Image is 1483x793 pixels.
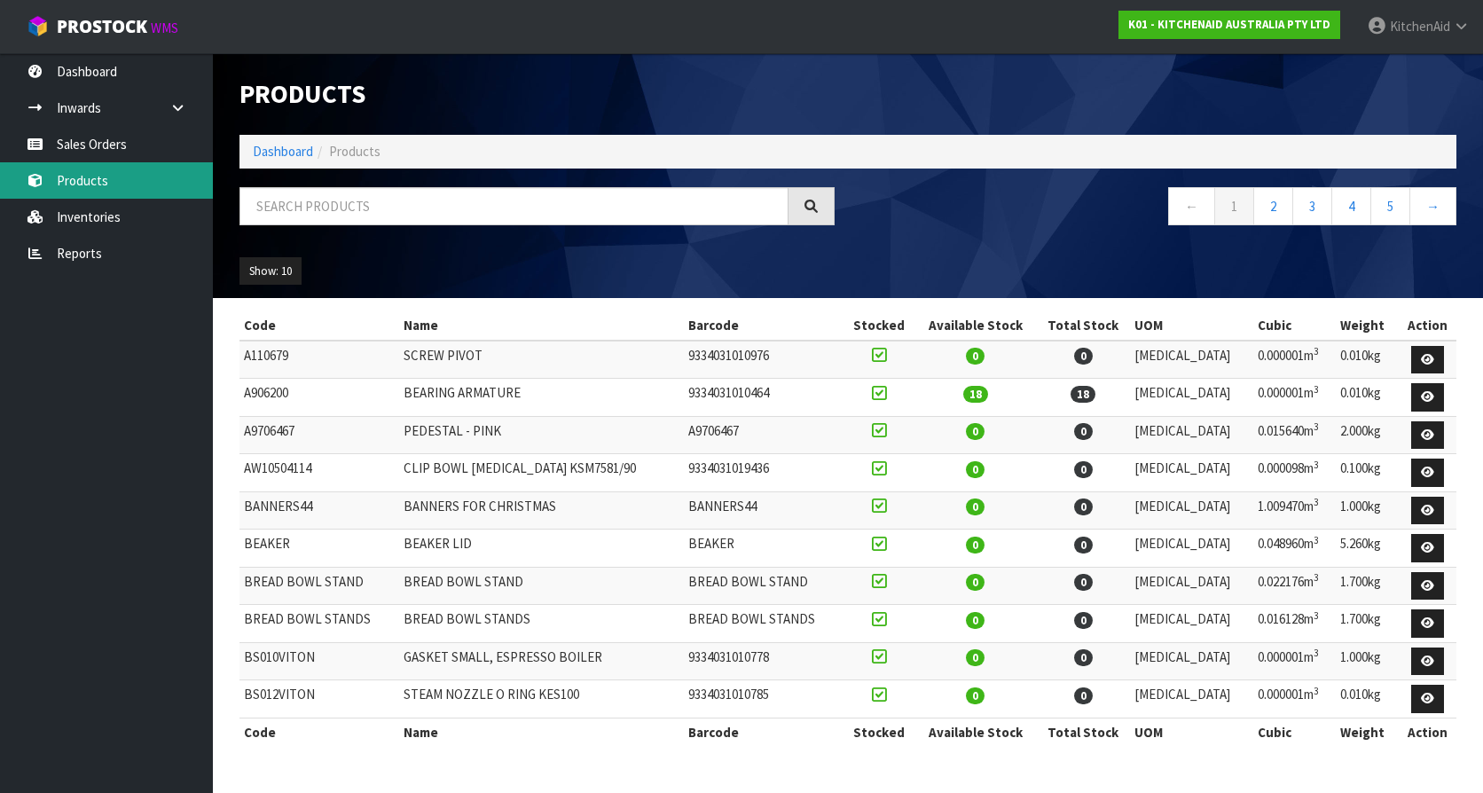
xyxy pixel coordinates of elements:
td: 5.260kg [1336,530,1399,568]
td: STEAM NOZZLE O RING KES100 [399,680,684,718]
span: 0 [966,461,985,478]
span: 0 [966,499,985,515]
td: 1.700kg [1336,605,1399,643]
td: 0.000001m [1253,642,1336,680]
td: PEDESTAL - PINK [399,416,684,454]
th: Cubic [1253,311,1336,340]
td: BEAKER LID [399,530,684,568]
span: 0 [966,537,985,554]
sup: 3 [1314,685,1319,697]
a: → [1409,187,1456,225]
sup: 3 [1314,420,1319,433]
td: 1.700kg [1336,567,1399,605]
td: 0.022176m [1253,567,1336,605]
th: Stocked [844,311,914,340]
span: ProStock [57,15,147,38]
td: A9706467 [684,416,844,454]
sup: 3 [1314,571,1319,584]
th: UOM [1130,311,1253,340]
td: 0.048960m [1253,530,1336,568]
td: 9334031019436 [684,454,844,492]
a: 2 [1253,187,1293,225]
td: [MEDICAL_DATA] [1130,530,1253,568]
td: 0.010kg [1336,379,1399,417]
th: Action [1399,718,1456,746]
td: [MEDICAL_DATA] [1130,491,1253,530]
td: 9334031010976 [684,341,844,379]
a: 5 [1370,187,1410,225]
th: Barcode [684,718,844,746]
th: Barcode [684,311,844,340]
h1: Products [239,80,835,108]
td: 0.000001m [1253,341,1336,379]
th: Available Stock [914,311,1036,340]
a: Dashboard [253,143,313,160]
td: 0.016128m [1253,605,1336,643]
a: 4 [1331,187,1371,225]
td: BEAKER [239,530,399,568]
th: Available Stock [914,718,1036,746]
nav: Page navigation [861,187,1456,231]
td: BREAD BOWL STAND [239,567,399,605]
span: 0 [1074,537,1093,554]
th: Weight [1336,311,1399,340]
td: A9706467 [239,416,399,454]
td: BEARING ARMATURE [399,379,684,417]
span: 0 [1074,423,1093,440]
span: 0 [1074,461,1093,478]
td: BS010VITON [239,642,399,680]
th: Code [239,718,399,746]
button: Show: 10 [239,257,302,286]
td: BREAD BOWL STAND [684,567,844,605]
span: 0 [966,649,985,666]
td: 0.000001m [1253,379,1336,417]
sup: 3 [1314,459,1319,471]
td: [MEDICAL_DATA] [1130,605,1253,643]
th: Action [1399,311,1456,340]
span: 0 [1074,687,1093,704]
td: [MEDICAL_DATA] [1130,567,1253,605]
th: Total Stock [1036,311,1130,340]
th: Weight [1336,718,1399,746]
td: SCREW PIVOT [399,341,684,379]
span: 0 [966,612,985,629]
td: 0.000001m [1253,680,1336,718]
td: A110679 [239,341,399,379]
td: 0.000098m [1253,454,1336,492]
td: BEAKER [684,530,844,568]
td: 0.015640m [1253,416,1336,454]
td: A906200 [239,379,399,417]
span: Products [329,143,381,160]
span: 0 [1074,348,1093,365]
sup: 3 [1314,534,1319,546]
td: 0.010kg [1336,341,1399,379]
a: ← [1168,187,1215,225]
td: 1.000kg [1336,642,1399,680]
td: 1.000kg [1336,491,1399,530]
th: Name [399,718,684,746]
td: CLIP BOWL [MEDICAL_DATA] KSM7581/90 [399,454,684,492]
td: [MEDICAL_DATA] [1130,341,1253,379]
sup: 3 [1314,496,1319,508]
th: Cubic [1253,718,1336,746]
span: 0 [1074,499,1093,515]
td: [MEDICAL_DATA] [1130,416,1253,454]
input: Search products [239,187,789,225]
small: WMS [151,20,178,36]
a: 1 [1214,187,1254,225]
span: 18 [963,386,988,403]
span: 0 [966,574,985,591]
span: 0 [966,687,985,704]
td: 0.010kg [1336,680,1399,718]
td: BREAD BOWL STANDS [684,605,844,643]
td: BS012VITON [239,680,399,718]
td: [MEDICAL_DATA] [1130,642,1253,680]
td: BREAD BOWL STANDS [399,605,684,643]
td: BREAD BOWL STANDS [239,605,399,643]
sup: 3 [1314,609,1319,622]
th: UOM [1130,718,1253,746]
th: Total Stock [1036,718,1130,746]
a: 3 [1292,187,1332,225]
td: 1.009470m [1253,491,1336,530]
sup: 3 [1314,647,1319,659]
